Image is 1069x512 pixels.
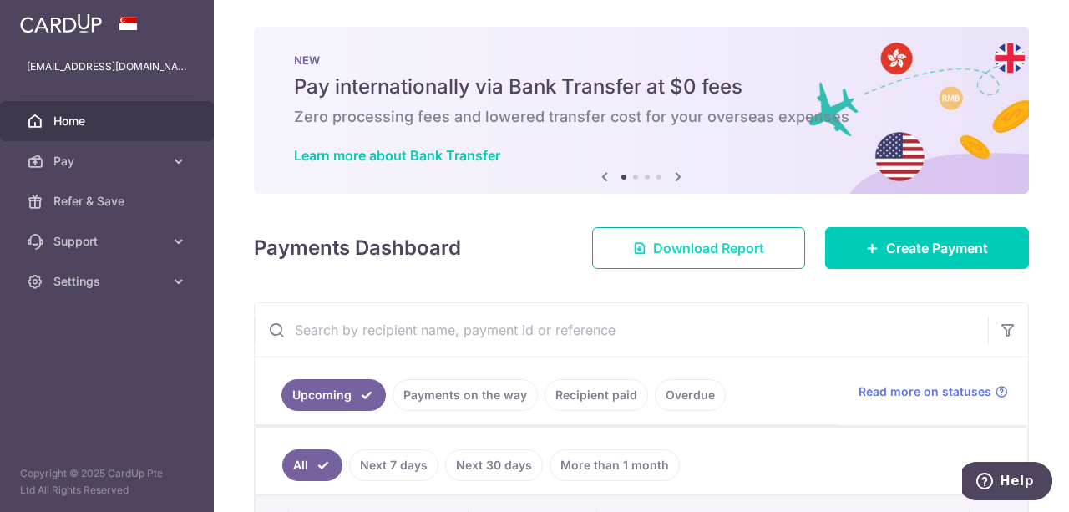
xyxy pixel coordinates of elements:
a: Payments on the way [393,379,538,411]
span: Help [38,12,72,27]
span: Support [53,233,164,250]
h4: Payments Dashboard [254,233,461,263]
span: Download Report [653,238,764,258]
a: Download Report [592,227,805,269]
span: Create Payment [886,238,988,258]
a: Overdue [655,379,726,411]
a: Learn more about Bank Transfer [294,147,500,164]
iframe: Opens a widget where you can find more information [962,462,1052,504]
span: Read more on statuses [859,383,991,400]
a: Read more on statuses [859,383,1008,400]
a: Next 30 days [445,449,543,481]
a: Create Payment [825,227,1029,269]
img: Bank transfer banner [254,27,1029,194]
h6: Zero processing fees and lowered transfer cost for your overseas expenses [294,107,989,127]
p: NEW [294,53,989,67]
span: Refer & Save [53,193,164,210]
span: Pay [53,153,164,170]
span: Home [53,113,164,129]
h5: Pay internationally via Bank Transfer at $0 fees [294,74,989,100]
input: Search by recipient name, payment id or reference [255,303,988,357]
img: CardUp [20,13,102,33]
span: Settings [53,273,164,290]
a: Upcoming [281,379,386,411]
a: Next 7 days [349,449,438,481]
a: More than 1 month [550,449,680,481]
a: All [282,449,342,481]
p: [EMAIL_ADDRESS][DOMAIN_NAME] [27,58,187,75]
a: Recipient paid [545,379,648,411]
